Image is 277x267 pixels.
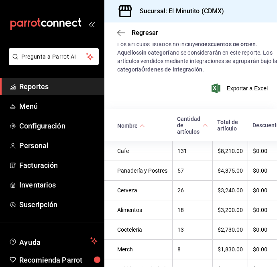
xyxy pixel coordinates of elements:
[117,29,158,37] button: Regresar
[22,53,86,61] span: Pregunta a Parrot AI
[177,246,208,253] div: 8
[19,160,98,171] span: Facturación
[19,101,98,112] span: Menú
[218,148,243,154] div: $8,210.00
[117,122,138,129] div: Nombre
[117,148,167,154] div: Cafe
[19,199,98,210] span: Suscripción
[177,116,208,135] span: Cantidad de artículos
[19,140,98,151] span: Personal
[133,6,224,16] h3: Sucursal: El Minutito (CDMX)
[88,21,95,27] button: open_drawer_menu
[218,119,243,132] div: Total de artículo
[117,167,167,174] div: Panadería y Postres
[141,66,204,73] strong: Órdenes de integración.
[139,49,173,56] strong: sin categoría
[9,48,99,65] button: Pregunta a Parrot AI
[117,187,167,194] div: Cerveza
[19,179,98,190] span: Inventarios
[177,167,208,174] div: 57
[19,81,98,92] span: Reportes
[177,226,208,233] div: 13
[117,226,167,233] div: Cocteleria
[218,167,243,174] div: $4,375.00
[218,226,243,233] div: $2,730.00
[117,246,167,253] div: Merch
[19,236,87,246] span: Ayuda
[177,148,208,154] div: 131
[177,207,208,213] div: 18
[177,187,208,194] div: 26
[218,187,243,194] div: $3,240.00
[117,207,167,213] div: Alimentos
[6,58,99,67] a: Pregunta a Parrot AI
[213,84,268,93] button: Exportar a Excel
[201,41,256,47] strong: descuentos de orden
[218,207,243,213] div: $3,200.00
[19,255,98,265] span: Recomienda Parrot
[117,122,145,129] span: Nombre
[177,116,201,135] div: Cantidad de artículos
[19,120,98,131] span: Configuración
[218,246,243,253] div: $1,830.00
[132,29,158,37] span: Regresar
